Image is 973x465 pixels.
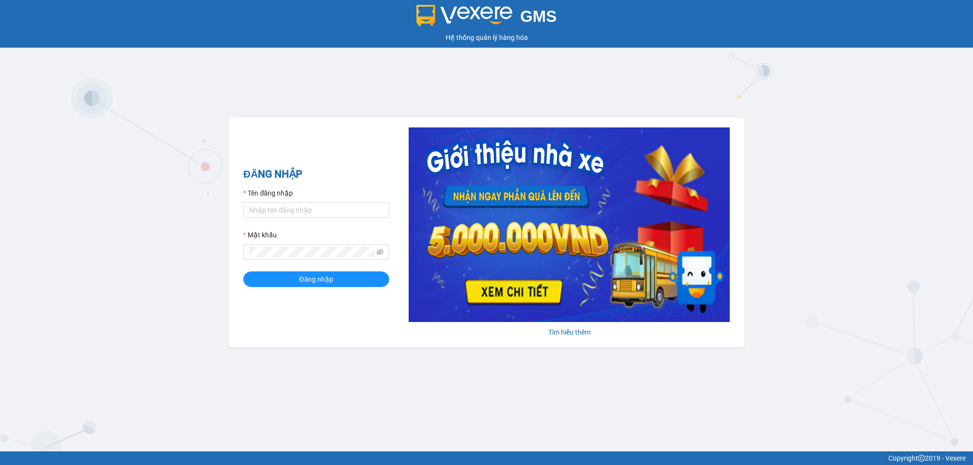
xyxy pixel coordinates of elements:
label: Mật khẩu [243,230,277,240]
img: banner-0 [409,127,730,322]
span: GMS [520,7,557,25]
span: eye-invisible [377,249,383,255]
input: Tên đăng nhập [243,202,389,218]
div: Tìm hiểu thêm [409,327,730,338]
span: Đăng nhập [299,274,333,285]
div: Hệ thống quản lý hàng hóa [2,32,971,43]
button: Đăng nhập [243,271,389,287]
img: logo 2 [416,5,513,26]
input: Mật khẩu [249,247,375,257]
div: Copyright 2019 - Vexere [7,453,966,464]
span: copyright [918,455,925,462]
label: Tên đăng nhập [243,188,293,198]
a: GMS [416,15,557,22]
h2: ĐĂNG NHẬP [243,166,389,182]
